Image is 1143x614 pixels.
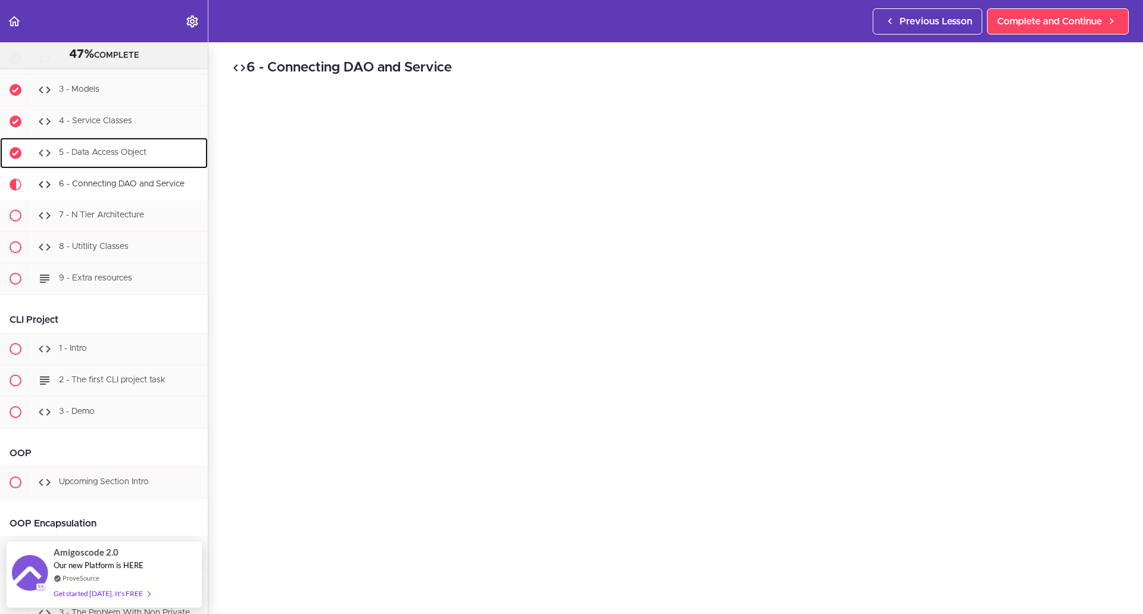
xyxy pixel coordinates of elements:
[59,376,165,384] span: 2 - The first CLI project task
[69,48,94,60] span: 47%
[54,560,143,570] span: Our new Platform is HERE
[59,180,185,188] span: 6 - Connecting DAO and Service
[59,117,132,125] span: 4 - Service Classes
[59,344,87,353] span: 1 - Intro
[987,8,1129,35] a: Complete and Continue
[15,47,193,63] div: COMPLETE
[900,14,972,29] span: Previous Lesson
[873,8,982,35] a: Previous Lesson
[59,85,99,93] span: 3 - Models
[232,58,1119,78] h2: 6 - Connecting DAO and Service
[59,211,144,219] span: 7 - N Tier Architecture
[54,587,150,600] div: Get started [DATE]. It's FREE
[12,555,48,594] img: provesource social proof notification image
[59,242,129,251] span: 8 - Utitlity Classes
[54,546,118,559] span: Amigoscode 2.0
[59,407,95,416] span: 3 - Demo
[59,148,146,157] span: 5 - Data Access Object
[997,14,1102,29] span: Complete and Continue
[59,274,132,282] span: 9 - Extra resources
[59,478,149,486] span: Upcoming Section Intro
[63,573,99,583] a: ProveSource
[7,14,21,29] svg: Back to course curriculum
[185,14,199,29] svg: Settings Menu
